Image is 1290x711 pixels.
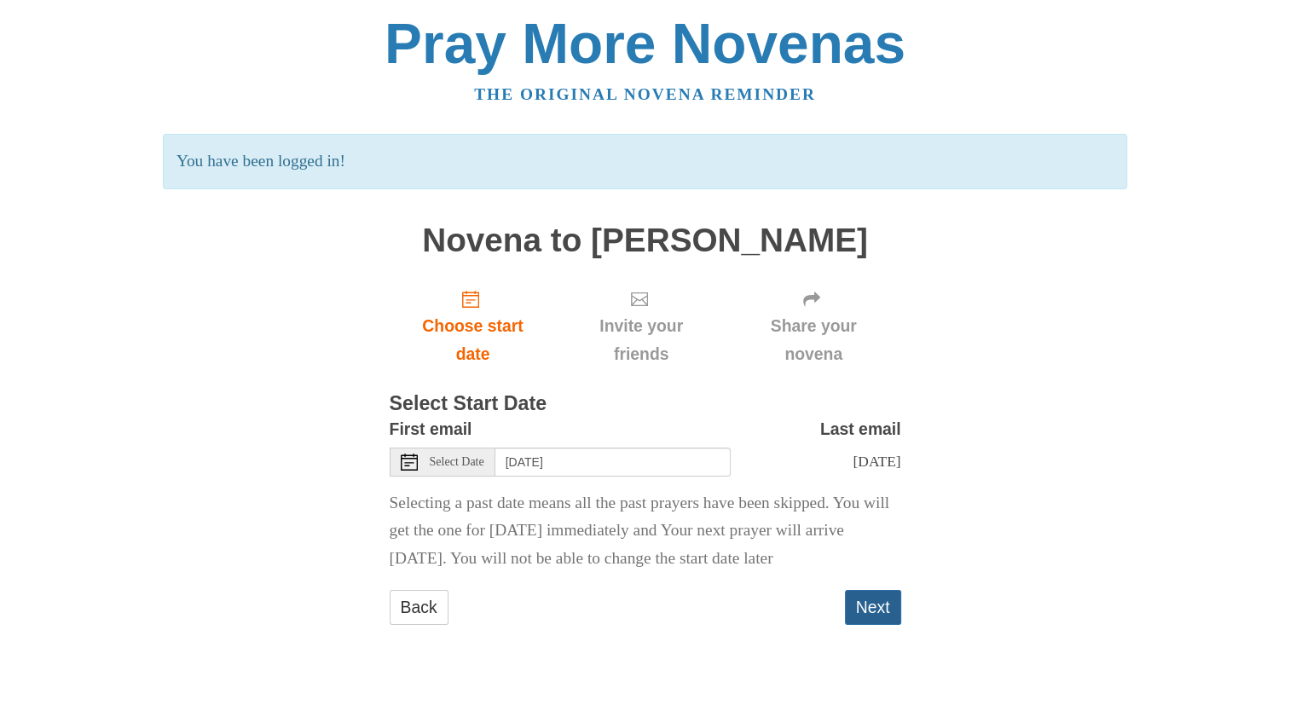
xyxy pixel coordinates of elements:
[845,590,901,625] button: Next
[495,448,731,477] input: Use the arrow keys to pick a date
[430,456,484,468] span: Select Date
[390,223,901,259] h1: Novena to [PERSON_NAME]
[407,312,540,368] span: Choose start date
[573,312,709,368] span: Invite your friends
[390,393,901,415] h3: Select Start Date
[163,134,1127,189] p: You have been logged in!
[743,312,884,368] span: Share your novena
[390,275,557,377] a: Choose start date
[474,85,816,103] a: The original novena reminder
[385,12,905,75] a: Pray More Novenas
[853,453,900,470] span: [DATE]
[390,489,901,574] p: Selecting a past date means all the past prayers have been skipped. You will get the one for [DAT...
[820,415,901,443] label: Last email
[556,275,726,377] div: Click "Next" to confirm your start date first.
[726,275,901,377] div: Click "Next" to confirm your start date first.
[390,415,472,443] label: First email
[390,590,448,625] a: Back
